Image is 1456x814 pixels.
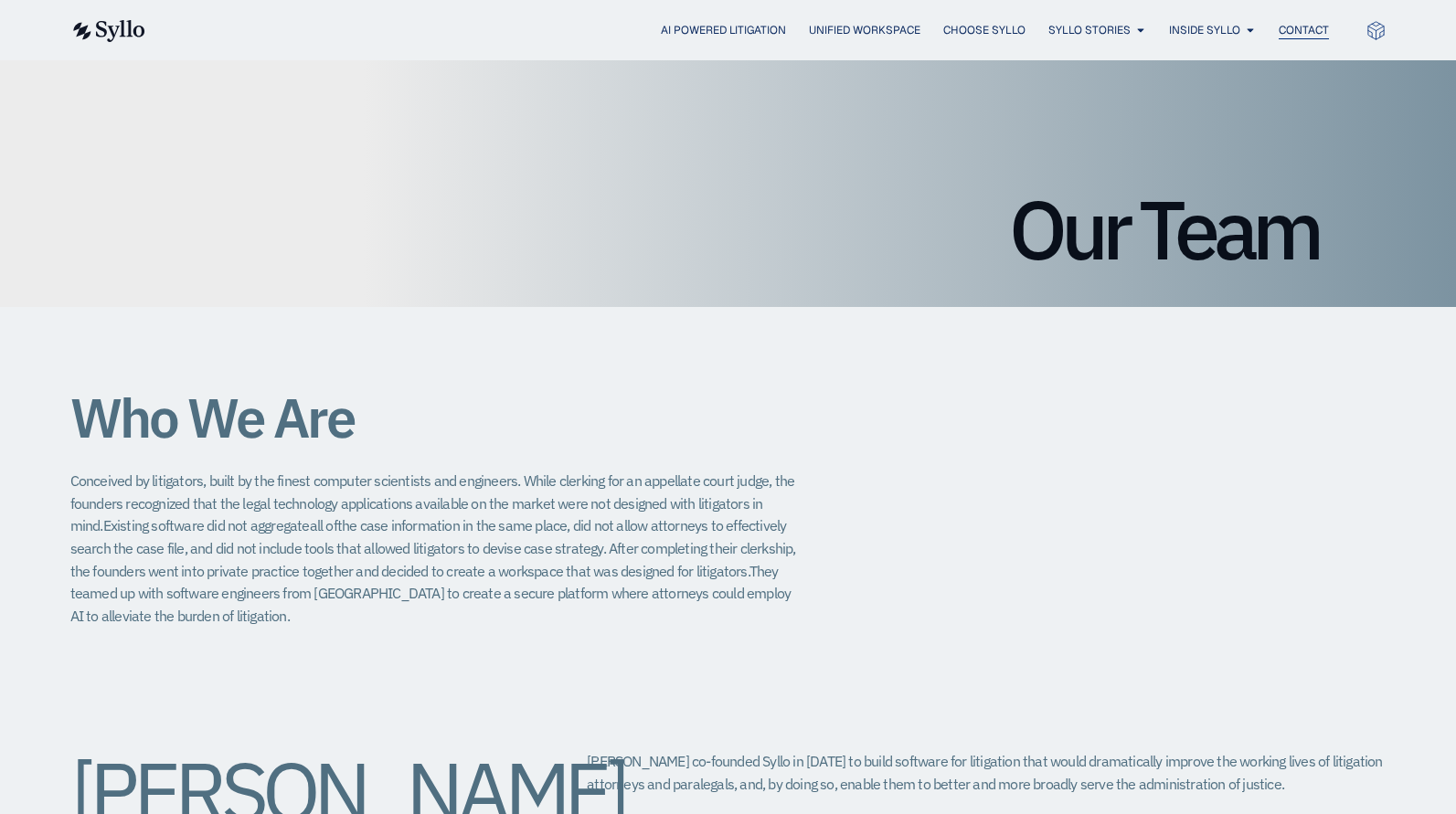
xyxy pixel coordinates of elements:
p: [PERSON_NAME] co-founded Syllo in [DATE] to build software for litigation that would dramatically... [587,750,1386,795]
nav: Menu [182,22,1329,39]
span: Conceived by litigators, built by the finest computer scientists and engineers. While clerking fo... [70,471,795,534]
img: syllo [70,20,145,42]
h1: Our Team [139,188,1318,270]
a: AI Powered Litigation [661,22,786,38]
span: the case information in the same place, did not allow attorneys to effectively search the case fi... [70,516,787,557]
span: all of [310,516,337,534]
a: Contact [1279,22,1329,38]
a: Unified Workspace [809,22,920,38]
span: Existing software did not aggregate [103,516,310,534]
h1: Who We Are [70,387,802,448]
div: Menu Toggle [182,22,1329,39]
a: Inside Syllo [1169,22,1240,38]
span: They teamed up with software engineers from [GEOGRAPHIC_DATA] to create a secure platform where a... [70,562,792,625]
a: Choose Syllo [943,22,1026,38]
span: After completing their clerkship, the founders went into private practice together and decided to... [70,539,796,580]
a: Syllo Stories [1048,22,1131,38]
